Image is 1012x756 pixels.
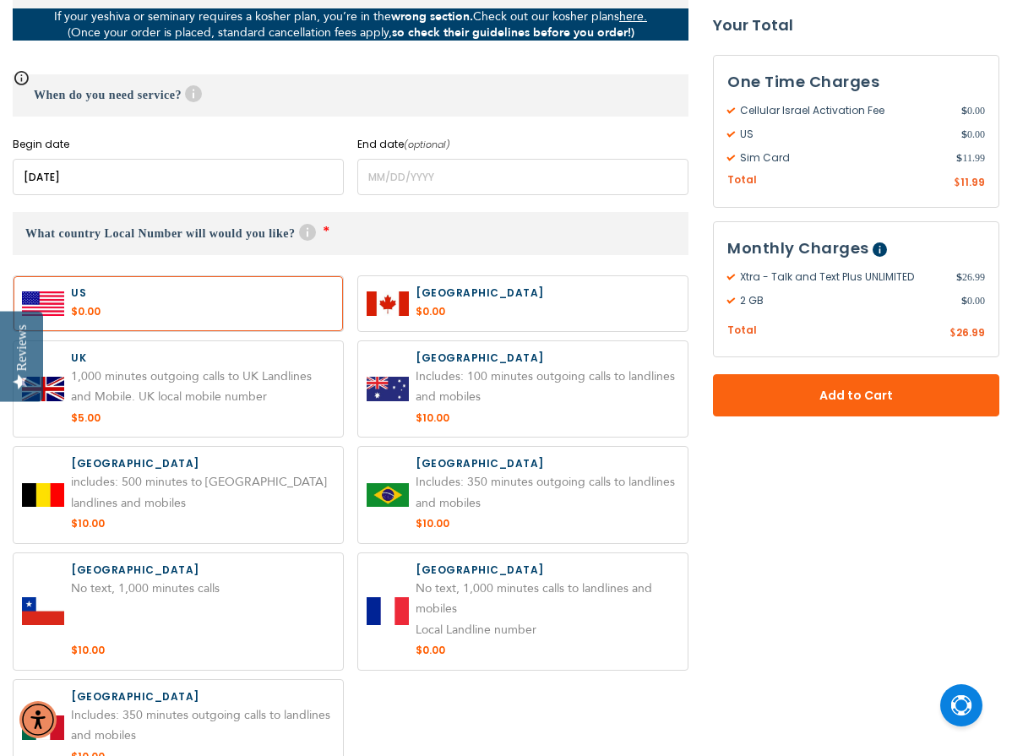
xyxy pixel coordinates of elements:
span: Sim Card [727,150,956,166]
span: 26.99 [956,325,985,340]
span: $ [956,269,962,285]
span: Xtra - Talk and Text Plus UNLIMITED [727,269,956,285]
span: Help [299,224,316,241]
span: $ [949,326,956,341]
span: $ [961,127,967,142]
h3: One Time Charges [727,69,985,95]
div: Reviews [14,324,30,371]
span: 26.99 [956,269,985,285]
span: 0.00 [961,293,985,308]
span: $ [961,293,967,308]
span: Help [185,85,202,102]
span: Help [873,242,887,257]
button: Add to Cart [713,374,999,416]
span: 0.00 [961,127,985,142]
span: 0.00 [961,103,985,118]
strong: so check their guidelines before you order!) [392,24,634,41]
span: 11.99 [956,150,985,166]
span: $ [954,176,960,191]
span: $ [956,150,962,166]
span: $ [961,103,967,118]
span: Monthly Charges [727,237,869,258]
span: 2 GB [727,293,961,308]
span: What country Local Number will would you like? [25,227,296,240]
span: Total [727,172,757,188]
input: MM/DD/YYYY [357,159,688,195]
p: If your yeshiva or seminary requires a kosher plan, you’re in the Check out our kosher plans (Onc... [13,8,688,41]
input: MM/DD/YYYY [13,159,344,195]
label: Begin date [13,137,344,152]
label: End date [357,137,688,152]
span: US [727,127,961,142]
a: here. [619,8,647,24]
span: Add to Cart [769,387,944,405]
div: Accessibility Menu [19,701,57,738]
strong: wrong section. [391,8,473,24]
span: Cellular Israel Activation Fee [727,103,961,118]
h3: When do you need service? [13,74,688,117]
strong: Your Total [713,13,999,38]
span: Total [727,323,757,339]
span: 11.99 [960,175,985,189]
i: (optional) [404,138,450,151]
